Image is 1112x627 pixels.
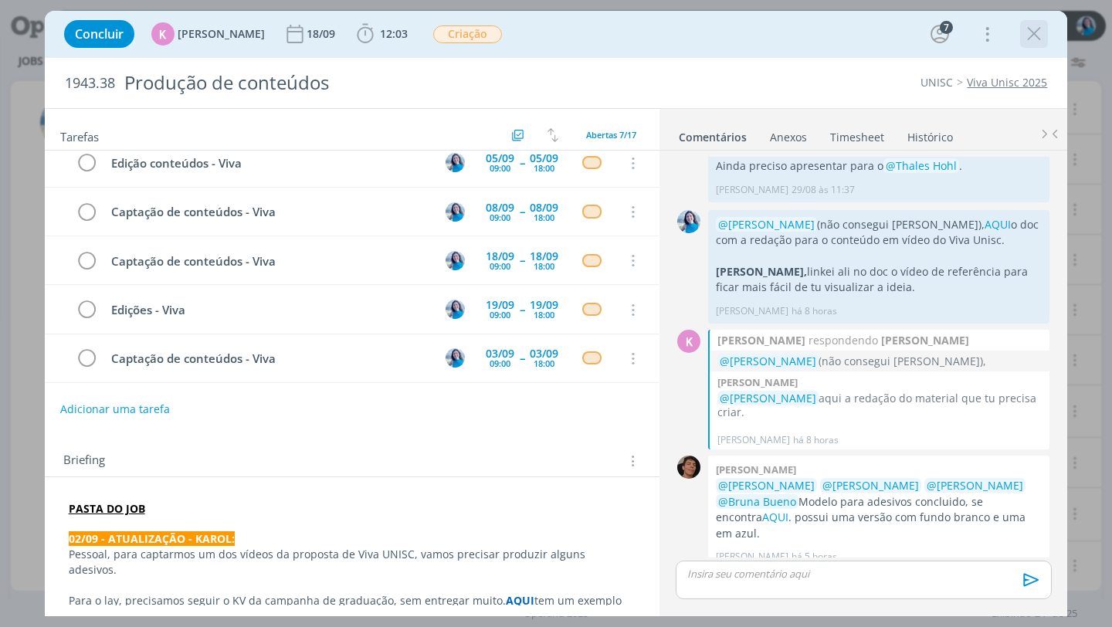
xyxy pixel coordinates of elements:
[151,22,265,46] button: K[PERSON_NAME]
[64,20,134,48] button: Concluir
[822,478,919,493] span: @[PERSON_NAME]
[717,391,1042,419] p: aqui a redação do material que tu precisa criar.
[534,310,554,319] div: 18:00
[490,359,510,368] div: 09:00
[443,200,466,223] button: E
[793,433,839,447] span: há 8 horas
[520,304,524,315] span: --
[716,158,1042,174] p: Ainda preciso apresentar para o .
[506,593,534,608] a: AQUI
[792,304,837,318] span: há 8 horas
[940,21,953,34] div: 7
[69,547,636,578] p: Pessoal, para captarmos um dos vídeos da proposta de Viva UNISC, vamos precisar produzir alguns a...
[307,29,338,39] div: 18/09
[69,501,145,516] a: PASTA DO JOB
[443,249,466,272] button: E
[717,375,798,389] b: [PERSON_NAME]
[720,391,816,405] span: @[PERSON_NAME]
[716,264,807,279] strong: [PERSON_NAME],
[60,126,99,144] span: Tarefas
[717,353,1042,369] p: (não consegui [PERSON_NAME]),
[881,332,969,348] strong: [PERSON_NAME]
[718,494,796,509] span: @Bruna Bueno
[530,202,558,213] div: 08/09
[486,348,514,359] div: 03/09
[716,478,1042,541] p: Modelo para adesivos concluido, se encontra . possui uma versão com fundo branco e uma em azul.
[792,183,855,197] span: 29/08 às 11:37
[446,251,465,270] img: E
[829,123,885,145] a: Timesheet
[720,354,816,368] span: @[PERSON_NAME]
[677,210,700,233] img: E
[716,217,1042,249] p: (não consegui [PERSON_NAME]), o doc com a redação para o conteúdo em vídeo do Viva Unisc.
[75,28,124,40] span: Concluir
[530,300,558,310] div: 19/09
[432,25,503,44] button: Criação
[534,359,554,368] div: 18:00
[105,154,432,173] div: Edição conteúdos - Viva
[353,22,412,46] button: 12:03
[486,202,514,213] div: 08/09
[69,531,235,546] strong: 02/09 - ATUALIZAÇÃO - KAROL:
[380,26,408,41] span: 12:03
[45,11,1068,616] div: dialog
[520,255,524,266] span: --
[490,310,510,319] div: 09:00
[967,75,1047,90] a: Viva Unisc 2025
[716,550,788,564] p: [PERSON_NAME]
[490,213,510,222] div: 09:00
[443,347,466,370] button: E
[534,213,554,222] div: 18:00
[920,75,953,90] a: UNISC
[886,158,957,173] span: @Thales Hohl
[105,349,432,368] div: Captação de conteúdos - Viva
[486,153,514,164] div: 05/09
[486,300,514,310] div: 19/09
[490,262,510,270] div: 09:00
[716,264,1042,296] p: linkei ali no doc o vídeo de referência para ficar mais fácil de tu visualizar a ideia.
[716,304,788,318] p: [PERSON_NAME]
[716,183,788,197] p: [PERSON_NAME]
[443,151,466,175] button: E
[443,298,466,321] button: E
[178,29,265,39] span: [PERSON_NAME]
[118,64,632,102] div: Produção de conteúdos
[678,123,748,145] a: Comentários
[105,252,432,271] div: Captação de conteúdos - Viva
[718,217,815,232] span: @[PERSON_NAME]
[534,164,554,172] div: 18:00
[548,128,558,142] img: arrow-down-up.svg
[63,451,105,471] span: Briefing
[873,143,899,158] a: AQUI
[520,206,524,217] span: --
[433,25,502,43] span: Criação
[446,300,465,319] img: E
[677,330,700,353] div: K
[792,550,837,564] span: há 5 horas
[927,22,952,46] button: 7
[677,456,700,479] img: P
[717,433,790,447] p: [PERSON_NAME]
[530,251,558,262] div: 18/09
[520,353,524,364] span: --
[907,123,954,145] a: Histórico
[490,164,510,172] div: 09:00
[534,262,554,270] div: 18:00
[717,353,1042,369] div: @@1099413@@ (não consegui marcar o Patrick), AQUI o doc com a redação para o conteúdo em vídeo do...
[151,22,175,46] div: K
[718,478,815,493] span: @[PERSON_NAME]
[446,348,465,368] img: E
[69,593,636,624] p: Para o lay, precisamos seguir o KV da campanha de graduação, sem entregar muito. tem um exemplo d...
[985,217,1011,232] a: AQUI
[486,251,514,262] div: 18/09
[805,332,881,348] span: respondendo
[716,463,796,476] b: [PERSON_NAME]
[530,153,558,164] div: 05/09
[59,395,171,423] button: Adicionar uma tarefa
[446,153,465,172] img: E
[586,129,636,141] span: Abertas 7/17
[105,300,432,320] div: Edições - Viva
[927,478,1023,493] span: @[PERSON_NAME]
